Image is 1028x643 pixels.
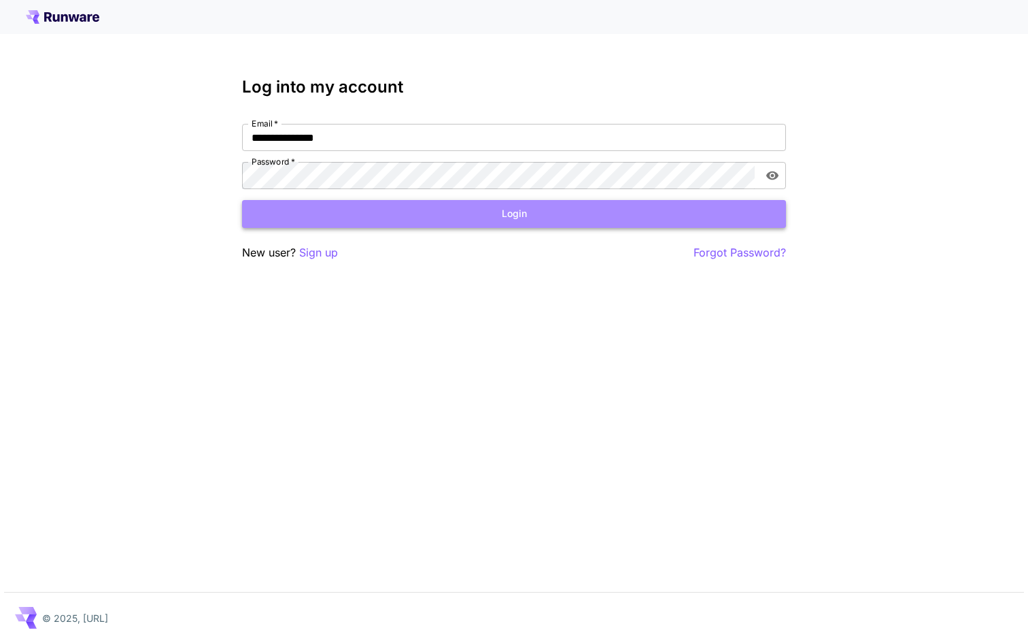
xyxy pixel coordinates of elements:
button: Login [242,200,786,228]
p: New user? [242,244,338,261]
label: Email [252,118,278,129]
button: Forgot Password? [693,244,786,261]
label: Password [252,156,295,167]
button: toggle password visibility [760,163,785,188]
button: Sign up [299,244,338,261]
p: © 2025, [URL] [42,611,108,625]
h3: Log into my account [242,78,786,97]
